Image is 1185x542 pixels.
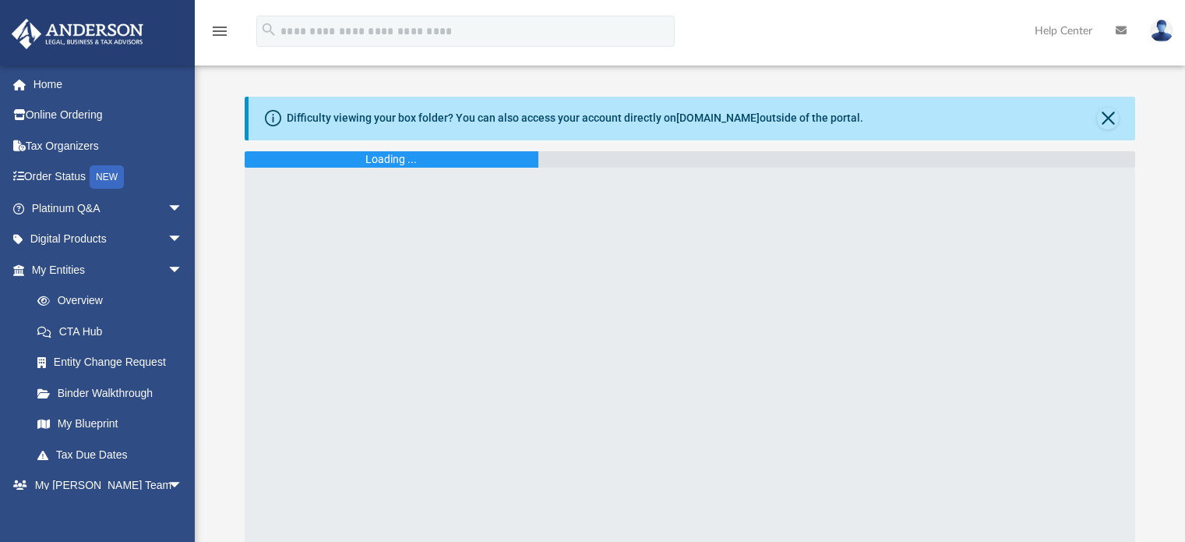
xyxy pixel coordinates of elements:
i: search [260,21,277,38]
span: arrow_drop_down [168,224,199,256]
button: Close [1097,108,1119,129]
a: CTA Hub [22,316,206,347]
a: Digital Productsarrow_drop_down [11,224,206,255]
span: arrow_drop_down [168,254,199,286]
a: menu [210,30,229,41]
a: Home [11,69,206,100]
a: Binder Walkthrough [22,377,206,409]
div: Loading ... [365,151,417,168]
span: arrow_drop_down [168,470,199,502]
span: arrow_drop_down [168,193,199,225]
a: My Blueprint [22,409,199,440]
a: Platinum Q&Aarrow_drop_down [11,193,206,224]
a: My Entitiesarrow_drop_down [11,254,206,285]
a: Online Ordering [11,100,206,131]
img: User Pic [1150,19,1173,42]
a: [DOMAIN_NAME] [676,112,760,124]
a: Overview [22,285,206,317]
a: My [PERSON_NAME] Teamarrow_drop_down [11,470,199,501]
img: Anderson Advisors Platinum Portal [7,19,148,49]
a: Entity Change Request [22,347,206,378]
div: Difficulty viewing your box folder? You can also access your account directly on outside of the p... [287,110,863,126]
div: NEW [90,165,124,189]
a: Order StatusNEW [11,161,206,193]
a: Tax Due Dates [22,439,206,470]
a: Tax Organizers [11,130,206,161]
i: menu [210,22,229,41]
